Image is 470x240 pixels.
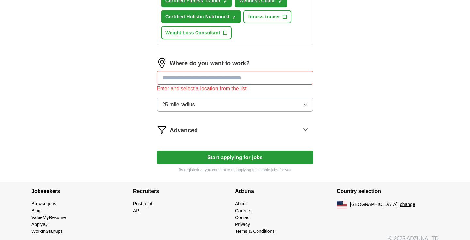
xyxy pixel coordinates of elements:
a: Terms & Conditions [235,229,274,234]
a: ApplyIQ [31,222,48,227]
h4: Country selection [337,182,439,201]
button: Start applying for jobs [157,151,313,164]
span: ✓ [232,15,236,20]
a: Contact [235,215,251,220]
img: filter [157,125,167,135]
button: fitness trainer [243,10,291,23]
button: Weight Loss Consultant [161,26,232,39]
button: 25 mile radius [157,98,313,112]
a: WorkInStartups [31,229,63,234]
div: Enter and select a location from the list [157,85,313,93]
a: Post a job [133,201,153,206]
p: By registering, you consent to us applying to suitable jobs for you [157,167,313,173]
a: About [235,201,247,206]
span: [GEOGRAPHIC_DATA] [350,201,398,208]
img: US flag [337,201,347,208]
a: Browse jobs [31,201,56,206]
span: Weight Loss Consultant [165,29,220,36]
a: Careers [235,208,251,213]
a: ValueMyResume [31,215,66,220]
a: API [133,208,141,213]
span: fitness trainer [248,13,280,20]
span: Certified Holistic Nutrtionist [165,13,229,20]
a: Blog [31,208,40,213]
button: Certified Holistic Nutrtionist✓ [161,10,241,23]
span: 25 mile radius [162,101,195,109]
span: Advanced [170,126,198,135]
button: change [400,201,415,208]
a: Privacy [235,222,250,227]
label: Where do you want to work? [170,59,250,68]
img: location.png [157,58,167,68]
